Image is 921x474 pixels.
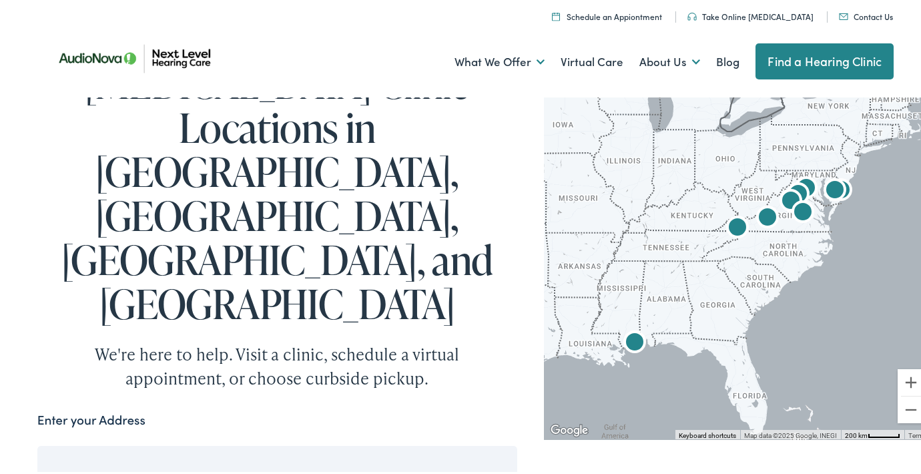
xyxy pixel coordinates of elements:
button: Keyboard shortcuts [679,429,736,438]
img: Calendar icon representing the ability to schedule a hearing test or hearing aid appointment at N... [552,9,560,18]
a: Open this area in Google Maps (opens a new window) [547,419,591,437]
a: Virtual Care [561,35,623,84]
img: Google [547,419,591,437]
h1: Our Hearing Aid Center and [MEDICAL_DATA] Clinic Locations in [GEOGRAPHIC_DATA], [GEOGRAPHIC_DATA... [37,15,517,323]
img: An icon representing mail communication is presented in a unique teal color. [839,11,848,17]
div: AudioNova [819,173,851,205]
a: Take Online [MEDICAL_DATA] [687,8,814,19]
div: AudioNova [721,210,753,242]
img: An icon symbolizing headphones, colored in teal, suggests audio-related services or features. [687,10,697,18]
div: AudioNova [825,173,857,205]
span: 200 km [845,429,868,437]
div: AudioNova [790,171,822,203]
a: Find a Hearing Clinic [755,41,894,77]
div: Next Level Hearing Care by AudioNova [751,200,784,232]
div: We're here to help. Visit a clinic, schedule a virtual appointment, or choose curbside pickup. [63,340,491,388]
a: Contact Us [839,8,893,19]
div: AudioNova [775,184,807,216]
label: Enter your Address [37,408,145,427]
a: What We Offer [454,35,545,84]
span: Map data ©2025 Google, INEGI [744,429,837,437]
a: About Us [639,35,700,84]
div: AudioNova [787,195,819,227]
a: Blog [716,35,739,84]
div: AudioNova [619,325,651,357]
a: Schedule an Appiontment [552,8,662,19]
div: AudioNova [782,177,814,209]
button: Map Scale: 200 km per 45 pixels [841,427,904,437]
